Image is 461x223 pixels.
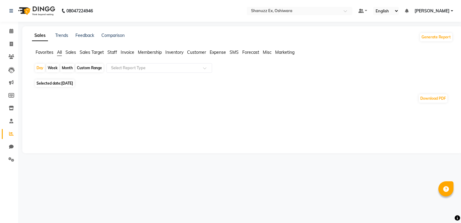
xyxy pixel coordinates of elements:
span: Sales Target [80,50,104,55]
span: Selected date: [35,79,75,87]
a: Trends [55,33,68,38]
img: logo [15,2,57,19]
span: [PERSON_NAME] [415,8,450,14]
span: Forecast [242,50,259,55]
span: Misc [263,50,272,55]
button: Generate Report [420,33,452,41]
span: Expense [210,50,226,55]
div: Week [46,64,59,72]
span: All [57,50,62,55]
a: Sales [32,30,48,41]
span: Invoice [121,50,134,55]
div: Custom Range [75,64,103,72]
a: Feedback [75,33,94,38]
div: Month [60,64,74,72]
a: Comparison [101,33,125,38]
span: SMS [230,50,239,55]
span: Favorites [36,50,53,55]
div: Day [35,64,45,72]
iframe: chat widget [436,199,455,217]
span: [DATE] [61,81,73,86]
span: Customer [187,50,206,55]
span: Sales [65,50,76,55]
b: 08047224946 [66,2,93,19]
button: Download PDF [419,94,447,103]
span: Membership [138,50,162,55]
span: Marketing [275,50,294,55]
span: Staff [107,50,117,55]
span: Inventory [165,50,183,55]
